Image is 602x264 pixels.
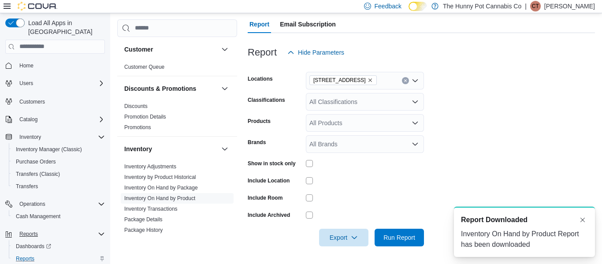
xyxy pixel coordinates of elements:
[525,1,527,11] p: |
[298,48,344,57] span: Hide Parameters
[12,181,105,192] span: Transfers
[12,253,38,264] a: Reports
[248,47,277,58] h3: Report
[16,78,105,89] span: Users
[16,199,49,209] button: Operations
[117,62,237,76] div: Customer
[16,146,82,153] span: Inventory Manager (Classic)
[16,255,34,262] span: Reports
[124,103,148,110] span: Discounts
[2,59,108,72] button: Home
[375,229,424,246] button: Run Report
[248,97,285,104] label: Classifications
[124,163,176,170] span: Inventory Adjustments
[19,80,33,87] span: Users
[248,177,290,184] label: Include Location
[124,63,164,71] span: Customer Queue
[19,231,38,238] span: Reports
[19,98,45,105] span: Customers
[12,169,105,179] span: Transfers (Classic)
[124,174,196,180] a: Inventory by Product Historical
[124,195,195,202] span: Inventory On Hand by Product
[16,183,38,190] span: Transfers
[219,144,230,154] button: Inventory
[2,95,108,108] button: Customers
[16,114,105,125] span: Catalog
[19,134,41,141] span: Inventory
[402,77,409,84] button: Clear input
[124,45,153,54] h3: Customer
[124,145,152,153] h3: Inventory
[18,2,57,11] img: Cova
[248,160,296,167] label: Show in stock only
[12,241,105,252] span: Dashboards
[248,212,290,219] label: Include Archived
[12,241,55,252] a: Dashboards
[124,164,176,170] a: Inventory Adjustments
[124,84,196,93] h3: Discounts & Promotions
[412,119,419,126] button: Open list of options
[249,15,269,33] span: Report
[16,229,41,239] button: Reports
[16,243,51,250] span: Dashboards
[16,97,48,107] a: Customers
[19,201,45,208] span: Operations
[219,83,230,94] button: Discounts & Promotions
[9,180,108,193] button: Transfers
[2,113,108,126] button: Catalog
[19,116,37,123] span: Catalog
[124,114,166,120] a: Promotion Details
[12,169,63,179] a: Transfers (Classic)
[2,198,108,210] button: Operations
[368,78,373,83] button: Remove 40 Centennial Pkwy from selection in this group
[124,84,218,93] button: Discounts & Promotions
[16,158,56,165] span: Purchase Orders
[124,205,178,212] span: Inventory Transactions
[313,76,366,85] span: [STREET_ADDRESS]
[25,19,105,36] span: Load All Apps in [GEOGRAPHIC_DATA]
[280,15,336,33] span: Email Subscription
[16,78,37,89] button: Users
[16,171,60,178] span: Transfers (Classic)
[12,144,85,155] a: Inventory Manager (Classic)
[12,156,105,167] span: Purchase Orders
[577,215,588,225] button: Dismiss toast
[124,124,151,130] a: Promotions
[248,139,266,146] label: Brands
[124,64,164,70] a: Customer Queue
[124,103,148,109] a: Discounts
[2,131,108,143] button: Inventory
[124,113,166,120] span: Promotion Details
[12,211,105,222] span: Cash Management
[248,75,273,82] label: Locations
[319,229,368,246] button: Export
[284,44,348,61] button: Hide Parameters
[324,229,363,246] span: Export
[12,211,64,222] a: Cash Management
[124,216,163,223] a: Package Details
[443,1,521,11] p: The Hunny Pot Cannabis Co
[461,215,528,225] span: Report Downloaded
[16,213,60,220] span: Cash Management
[461,215,588,225] div: Notification
[544,1,595,11] p: [PERSON_NAME]
[248,118,271,125] label: Products
[409,2,427,11] input: Dark Mode
[124,227,163,233] a: Package History
[16,199,105,209] span: Operations
[16,132,105,142] span: Inventory
[383,233,415,242] span: Run Report
[16,114,41,125] button: Catalog
[12,144,105,155] span: Inventory Manager (Classic)
[124,124,151,131] span: Promotions
[9,168,108,180] button: Transfers (Classic)
[124,227,163,234] span: Package History
[16,132,45,142] button: Inventory
[219,44,230,55] button: Customer
[412,98,419,105] button: Open list of options
[12,253,105,264] span: Reports
[12,181,41,192] a: Transfers
[309,75,377,85] span: 40 Centennial Pkwy
[124,206,178,212] a: Inventory Transactions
